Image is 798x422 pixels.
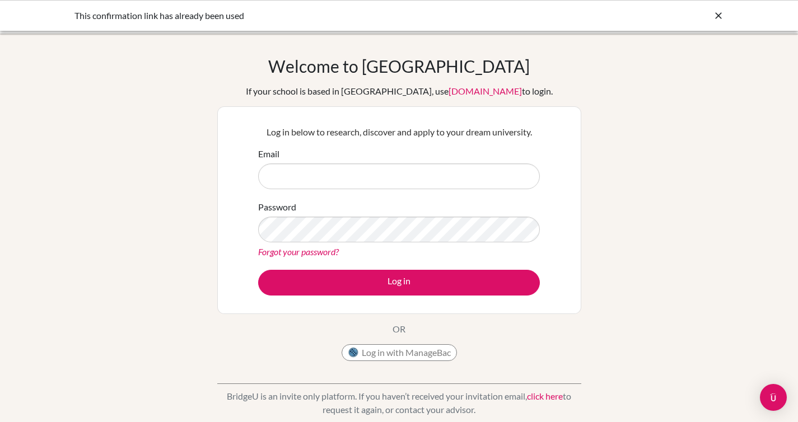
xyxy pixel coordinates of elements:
label: Password [258,200,296,214]
div: If your school is based in [GEOGRAPHIC_DATA], use to login. [246,85,553,98]
a: Forgot your password? [258,246,339,257]
button: Log in [258,270,540,296]
div: This confirmation link has already been used [74,9,556,22]
h1: Welcome to [GEOGRAPHIC_DATA] [268,56,530,76]
p: BridgeU is an invite only platform. If you haven’t received your invitation email, to request it ... [217,390,581,416]
a: [DOMAIN_NAME] [449,86,522,96]
button: Log in with ManageBac [342,344,457,361]
p: Log in below to research, discover and apply to your dream university. [258,125,540,139]
div: Open Intercom Messenger [760,384,787,411]
p: OR [393,322,405,336]
a: click here [527,391,563,401]
label: Email [258,147,279,161]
